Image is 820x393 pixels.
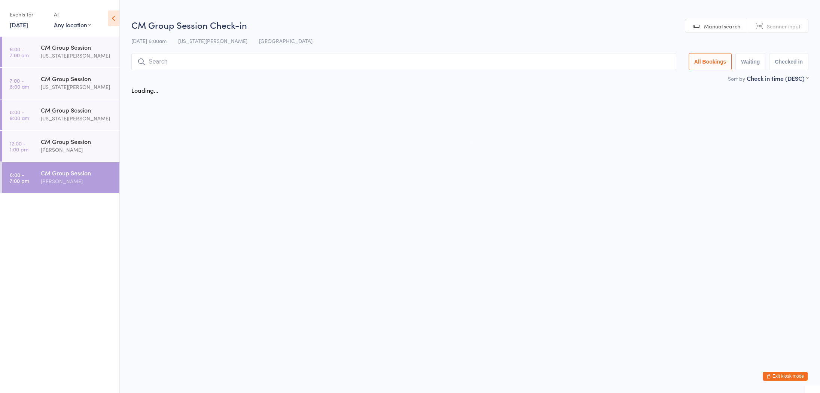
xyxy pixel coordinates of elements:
time: 7:00 - 8:00 am [10,77,29,89]
label: Sort by [728,75,745,82]
div: [US_STATE][PERSON_NAME] [41,114,113,123]
div: [PERSON_NAME] [41,145,113,154]
div: [US_STATE][PERSON_NAME] [41,51,113,60]
div: CM Group Session [41,169,113,177]
a: 6:00 -7:00 amCM Group Session[US_STATE][PERSON_NAME] [2,37,119,67]
div: Any location [54,21,91,29]
button: All Bookings [689,53,732,70]
a: 6:00 -7:00 pmCM Group Session[PERSON_NAME] [2,162,119,193]
span: [GEOGRAPHIC_DATA] [259,37,313,44]
div: CM Group Session [41,137,113,145]
button: Exit kiosk mode [763,372,808,381]
time: 6:00 - 7:00 pm [10,172,29,184]
h2: CM Group Session Check-in [131,19,808,31]
a: [DATE] [10,21,28,29]
div: CM Group Session [41,74,113,83]
div: [PERSON_NAME] [41,177,113,185]
span: Scanner input [767,22,801,30]
div: Events for [10,8,46,21]
a: 8:00 -9:00 amCM Group Session[US_STATE][PERSON_NAME] [2,99,119,130]
a: 12:00 -1:00 pmCM Group Session[PERSON_NAME] [2,131,119,162]
div: CM Group Session [41,43,113,51]
a: 7:00 -8:00 amCM Group Session[US_STATE][PERSON_NAME] [2,68,119,99]
button: Checked in [769,53,808,70]
span: [US_STATE][PERSON_NAME] [178,37,247,44]
input: Search [131,53,676,70]
div: Check in time (DESC) [747,74,808,82]
time: 12:00 - 1:00 pm [10,140,28,152]
time: 6:00 - 7:00 am [10,46,29,58]
div: Loading... [131,86,158,94]
div: CM Group Session [41,106,113,114]
time: 8:00 - 9:00 am [10,109,29,121]
span: [DATE] 6:00am [131,37,167,44]
span: Manual search [704,22,740,30]
div: At [54,8,91,21]
div: [US_STATE][PERSON_NAME] [41,83,113,91]
button: Waiting [735,53,765,70]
